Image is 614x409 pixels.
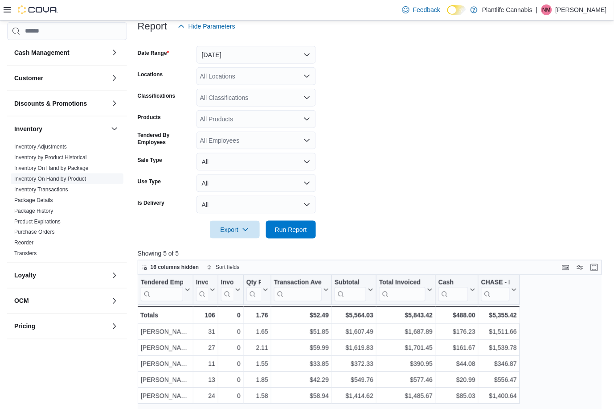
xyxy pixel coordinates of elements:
[196,46,316,64] button: [DATE]
[556,4,607,15] p: [PERSON_NAME]
[482,4,532,15] p: Plantlife Cannabis
[138,199,164,207] label: Is Delivery
[303,73,311,80] button: Open list of options
[14,251,37,257] a: Transfers
[14,176,86,182] a: Inventory On Hand by Product
[14,154,87,161] span: Inventory by Product Historical
[14,207,53,215] span: Package History
[274,391,329,401] div: $58.94
[14,208,53,214] a: Package History
[438,326,475,337] div: $176.23
[14,218,61,225] span: Product Expirations
[379,359,433,369] div: $390.95
[188,22,235,31] span: Hide Parameters
[379,278,426,287] div: Total Invoiced
[246,343,268,353] div: 2.11
[141,278,190,301] button: Tendered Employee
[14,74,107,83] button: Customer
[438,375,475,385] div: $20.99
[335,310,373,321] div: $5,564.03
[246,278,261,301] div: Qty Per Transaction
[14,197,53,204] span: Package Details
[138,21,167,32] h3: Report
[7,141,127,263] div: Inventory
[141,391,190,401] div: [PERSON_NAME]
[335,326,373,337] div: $1,607.49
[14,229,55,236] span: Purchase Orders
[438,343,475,353] div: $161.67
[14,124,107,133] button: Inventory
[481,391,517,401] div: $1,400.64
[215,221,254,239] span: Export
[589,262,600,273] button: Enter fullscreen
[14,124,42,133] h3: Inventory
[14,144,67,150] a: Inventory Adjustments
[221,278,233,287] div: Invoices Ref
[138,114,161,121] label: Products
[109,296,120,306] button: OCM
[14,240,33,247] span: Reorder
[274,359,329,369] div: $33.85
[196,174,316,192] button: All
[379,343,433,353] div: $1,701.45
[399,1,444,19] a: Feedback
[481,359,517,369] div: $346.87
[14,229,55,235] a: Purchase Orders
[196,278,208,301] div: Invoices Sold
[438,391,475,401] div: $85.03
[379,278,433,301] button: Total Invoiced
[196,391,215,401] div: 24
[18,5,58,14] img: Cova
[14,165,89,171] a: Inventory On Hand by Package
[141,359,190,369] div: [PERSON_NAME]
[196,359,215,369] div: 11
[379,391,433,401] div: $1,485.67
[274,278,329,301] button: Transaction Average
[14,250,37,257] span: Transfers
[303,137,311,144] button: Open list of options
[481,278,517,301] button: CHASE - Integrated
[196,278,215,301] button: Invoices Sold
[14,143,67,150] span: Inventory Adjustments
[275,225,307,234] span: Run Report
[246,326,268,337] div: 1.65
[141,278,183,287] div: Tendered Employee
[138,249,607,258] p: Showing 5 of 5
[14,74,43,83] h3: Customer
[379,278,426,301] div: Total Invoiced
[109,98,120,109] button: Discounts & Promotions
[14,154,87,161] a: Inventory by Product Historical
[14,48,107,57] button: Cash Management
[14,186,68,193] span: Inventory Transactions
[141,278,183,301] div: Tendered Employee
[141,326,190,337] div: [PERSON_NAME]
[138,157,162,164] label: Sale Type
[543,4,551,15] span: NM
[196,310,215,321] div: 106
[196,375,215,385] div: 13
[303,116,311,123] button: Open list of options
[138,92,176,99] label: Classifications
[274,343,329,353] div: $59.99
[109,124,120,134] button: Inventory
[481,326,517,337] div: $1,511.66
[221,375,241,385] div: 0
[481,278,510,301] div: CHASE - Integrated
[196,343,215,353] div: 27
[274,326,329,337] div: $51.85
[203,262,243,273] button: Sort fields
[274,310,329,321] div: $52.49
[575,262,585,273] button: Display options
[109,347,120,357] button: Products
[138,50,169,57] label: Date Range
[221,343,241,353] div: 0
[541,4,552,15] div: Nicole Mowat
[138,178,161,185] label: Use Type
[379,375,433,385] div: $577.46
[14,99,87,108] h3: Discounts & Promotions
[14,48,70,57] h3: Cash Management
[266,221,316,239] button: Run Report
[561,262,571,273] button: Keyboard shortcuts
[335,278,366,301] div: Subtotal
[141,375,190,385] div: [PERSON_NAME]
